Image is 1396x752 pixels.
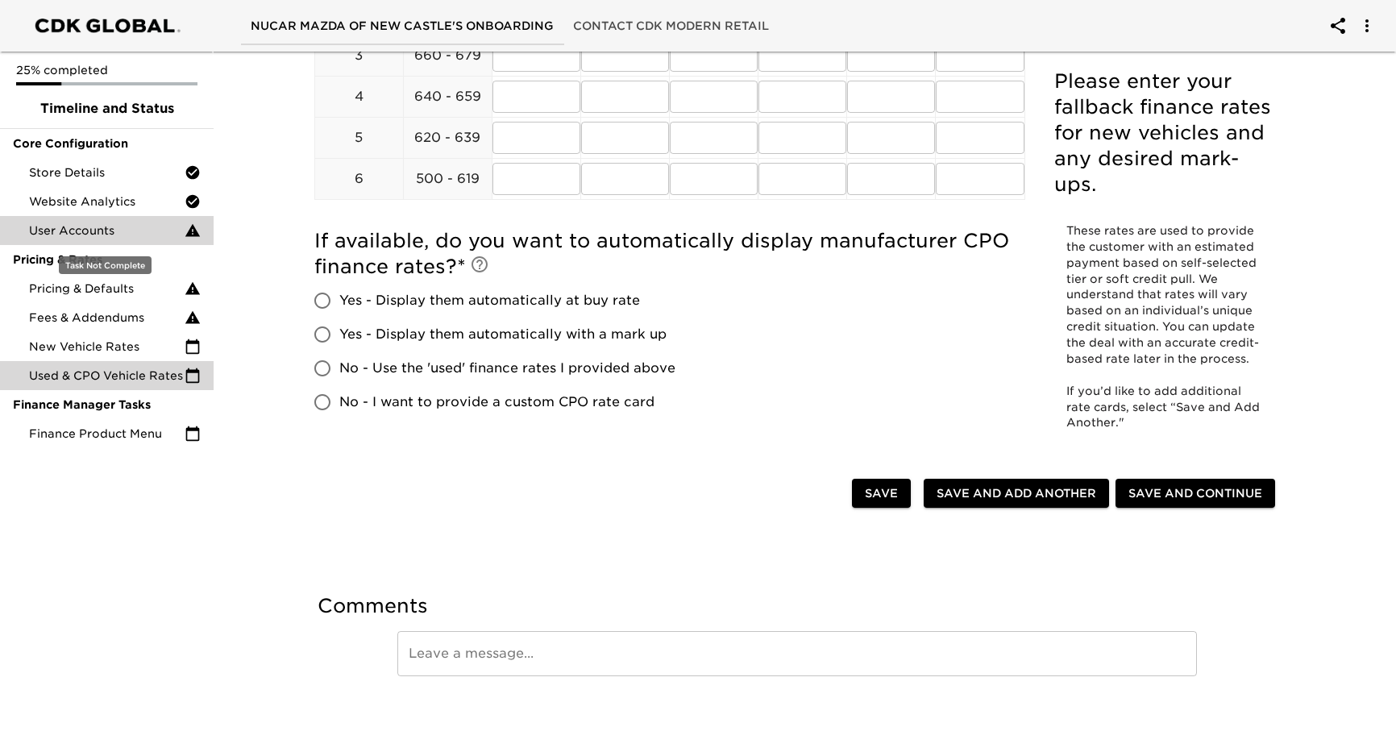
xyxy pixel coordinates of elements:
p: 5 [315,128,403,147]
span: Finance Manager Tasks [13,397,201,413]
p: 4 [315,87,403,106]
span: Store Details [29,164,185,181]
p: 3 [315,46,403,65]
p: 660 - 679 [404,46,492,65]
h5: If available, do you want to automatically display manufacturer CPO finance rates? [314,228,1025,280]
span: Fees & Addendums [29,310,185,326]
span: Website Analytics [29,193,185,210]
span: These rates are used to provide the customer with an estimated payment based on self-selected tie... [1066,224,1260,365]
span: Finance Product Menu [29,426,185,442]
span: Pricing & Defaults [29,280,185,297]
h5: Please enter your fallback finance rates for new vehicles and any desired mark-ups. [1054,69,1272,197]
span: No - Use the 'used' finance rates I provided above [339,359,675,378]
span: Pricing & Rates [13,251,201,268]
span: No - I want to provide a custom CPO rate card [339,393,654,412]
span: Yes - Display them automatically with a mark up [339,325,667,344]
button: Save [852,479,911,509]
p: 6 [315,169,403,189]
p: 620 - 639 [404,128,492,147]
button: Save and Continue [1116,479,1275,509]
button: account of current user [1348,6,1386,45]
span: User Accounts [29,222,185,239]
span: Nucar Mazda of New Castle's Onboarding [251,16,554,36]
span: Core Configuration [13,135,201,152]
span: Save [865,484,898,504]
button: Save and Add Another [924,479,1109,509]
span: Used & CPO Vehicle Rates [29,368,185,384]
p: 640 - 659 [404,87,492,106]
span: Contact CDK Modern Retail [573,16,769,36]
span: New Vehicle Rates [29,339,185,355]
span: Save and Continue [1128,484,1262,504]
p: 25% completed [16,62,197,78]
span: Yes - Display them automatically at buy rate [339,291,640,310]
h5: Comments [318,593,1278,619]
button: account of current user [1319,6,1357,45]
p: 500 - 619 [404,169,492,189]
span: Timeline and Status [13,99,201,118]
span: If you’d like to add additional rate cards, select “Save and Add Another." [1066,384,1263,430]
span: Save and Add Another [937,484,1096,504]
